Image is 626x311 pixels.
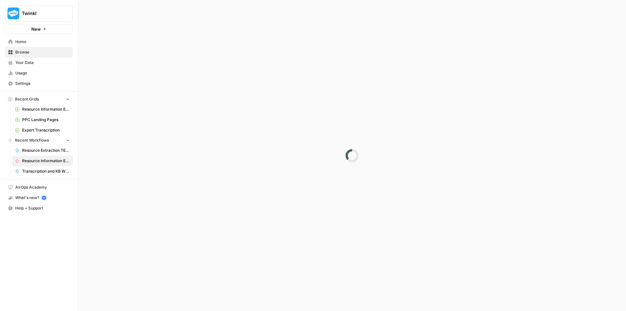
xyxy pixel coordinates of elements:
a: Usage [5,68,73,78]
span: New [31,26,41,32]
a: Home [5,37,73,47]
span: Recent Grids [15,96,39,102]
a: PPC Landing Pages [12,115,73,125]
a: Browse [5,47,73,57]
span: Browse [15,49,70,55]
a: Resource Extraction TEST [12,145,73,156]
text: 5 [43,196,45,199]
span: Help + Support [15,205,70,211]
span: Transcription and KB Write [22,168,70,174]
span: AirOps Academy [15,184,70,190]
a: AirOps Academy [5,182,73,193]
button: What's new? 5 [5,193,73,203]
a: 5 [42,195,46,200]
a: Transcription and KB Write [12,166,73,177]
span: PPC Landing Pages [22,117,70,123]
button: Recent Workflows [5,135,73,145]
button: Recent Grids [5,94,73,104]
span: Expert Transcription [22,127,70,133]
span: Resource Information Extraction and Descriptions [22,106,70,112]
button: Help + Support [5,203,73,213]
span: Resource Information Extraction [22,158,70,164]
button: Workspace: Twinkl [5,5,73,22]
a: Resource Information Extraction and Descriptions [12,104,73,115]
button: New [5,24,73,34]
a: Resource Information Extraction [12,156,73,166]
span: Your Data [15,60,70,66]
img: Twinkl Logo [7,8,19,19]
a: Settings [5,78,73,89]
span: Twinkl [22,10,61,17]
span: Home [15,39,70,45]
a: Your Data [5,57,73,68]
span: Resource Extraction TEST [22,148,70,153]
span: Settings [15,81,70,86]
span: Usage [15,70,70,76]
span: Recent Workflows [15,137,49,143]
div: What's new? [6,193,72,203]
a: Expert Transcription [12,125,73,135]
